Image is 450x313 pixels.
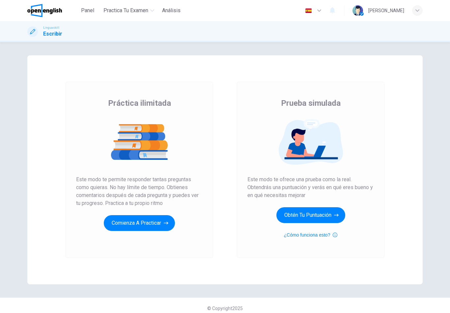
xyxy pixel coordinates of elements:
[281,98,341,108] span: Prueba simulada
[207,306,243,311] span: © Copyright 2025
[77,5,98,16] button: Panel
[27,4,77,17] a: OpenEnglish logo
[162,7,181,14] span: Análisis
[108,98,171,108] span: Práctica ilimitada
[276,207,345,223] button: Obtén tu puntuación
[104,215,175,231] button: Comienza a practicar
[247,176,374,199] span: Este modo te ofrece una prueba como la real. Obtendrás una puntuación y verás en qué eres bueno y...
[101,5,157,16] button: Practica tu examen
[159,5,183,16] button: Análisis
[76,176,203,207] span: Este modo te permite responder tantas preguntas como quieras. No hay límite de tiempo. Obtienes c...
[304,8,313,13] img: es
[43,25,59,30] span: Linguaskill
[27,4,62,17] img: OpenEnglish logo
[43,30,62,38] h1: Escribir
[103,7,148,14] span: Practica tu examen
[352,5,363,16] img: Profile picture
[284,231,338,239] button: ¿Cómo funciona esto?
[368,7,404,14] div: [PERSON_NAME]
[81,7,94,14] span: Panel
